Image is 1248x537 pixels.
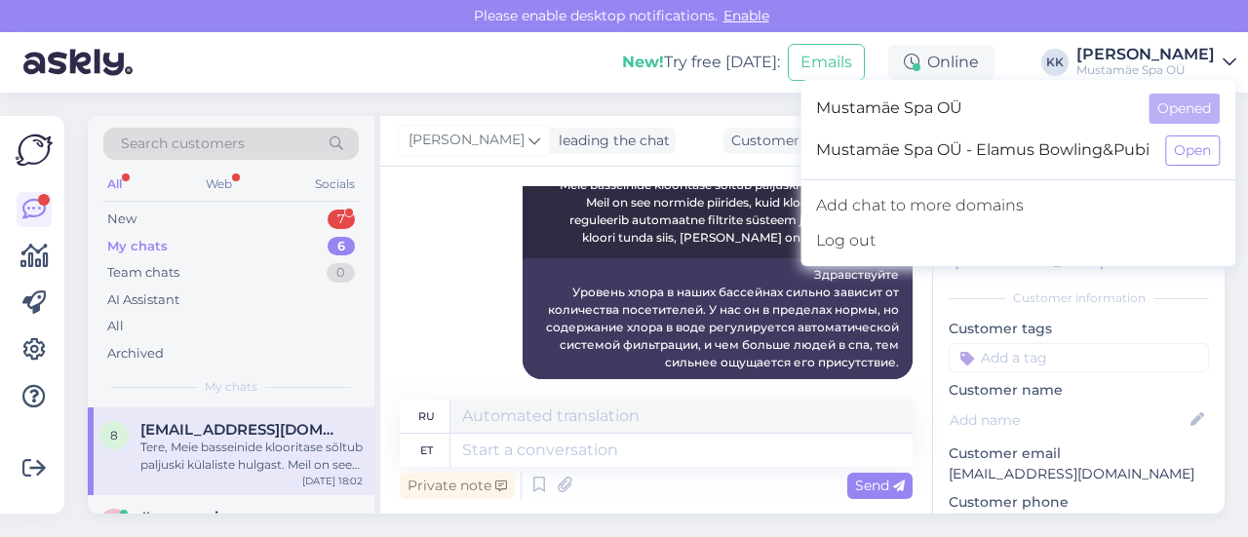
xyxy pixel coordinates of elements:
span: 21:23 [834,380,907,395]
div: All [103,172,126,197]
div: [PERSON_NAME] [1076,47,1215,62]
span: 85svv85@gmail.com [140,421,343,439]
input: Add a tag [949,343,1209,372]
p: Customer email [949,443,1209,464]
div: Здравствуйте Уровень хлора в наших бассейнах сильно зависит от количества посетителей. У нас он в... [523,258,913,379]
div: Customer information [949,289,1209,307]
p: Customer phone [949,492,1209,513]
span: Tere, Meie basseinide klooritase sõltub paljuski külaliste hulgast. Meil on see normide piirides,... [560,160,902,245]
span: Send [855,477,905,494]
div: Customer [723,131,799,151]
span: Mustamäe Spa OÜ - Elamus Bowling&Pubi [816,135,1150,166]
span: My chats [205,378,257,396]
input: Add name [950,409,1187,431]
div: Try free [DATE]: [622,51,780,74]
a: Add chat to more domains [800,188,1235,223]
button: Open [1165,135,1220,166]
div: Log out [800,223,1235,258]
div: 6 [328,237,355,256]
button: Opened [1149,94,1220,124]
div: ru [418,400,435,433]
div: Private note [400,473,515,499]
b: New! [622,53,664,71]
div: Team chats [107,263,179,283]
img: Askly Logo [16,132,53,169]
div: All [107,317,124,336]
span: Mustamäe Spa OÜ [816,94,1133,124]
div: Online [888,45,994,80]
span: #svpqxgyi [140,509,218,526]
div: KK [1041,49,1069,76]
span: [PERSON_NAME] [409,130,525,151]
div: New [107,210,136,229]
div: 7 [328,210,355,229]
p: Customer tags [949,319,1209,339]
div: 0 [327,263,355,283]
a: [PERSON_NAME]Mustamäe Spa OÜ [1076,47,1236,78]
div: Web [202,172,236,197]
div: My chats [107,237,168,256]
div: leading the chat [551,131,670,151]
div: Mustamäe Spa OÜ [1076,62,1215,78]
div: et [420,434,433,467]
div: Socials [311,172,359,197]
button: Emails [788,44,865,81]
p: [EMAIL_ADDRESS][DOMAIN_NAME] [949,464,1209,484]
span: 8 [110,428,118,442]
div: AI Assistant [107,290,179,310]
div: [DATE] 18:02 [302,474,363,488]
div: Archived [107,344,164,364]
div: Tere, Meie basseinide klooritase sõltub paljuski külaliste hulgast. Meil on see normide piirides,... [140,439,363,474]
p: Customer name [949,380,1209,401]
span: Enable [718,7,775,24]
span: Search customers [121,134,245,154]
